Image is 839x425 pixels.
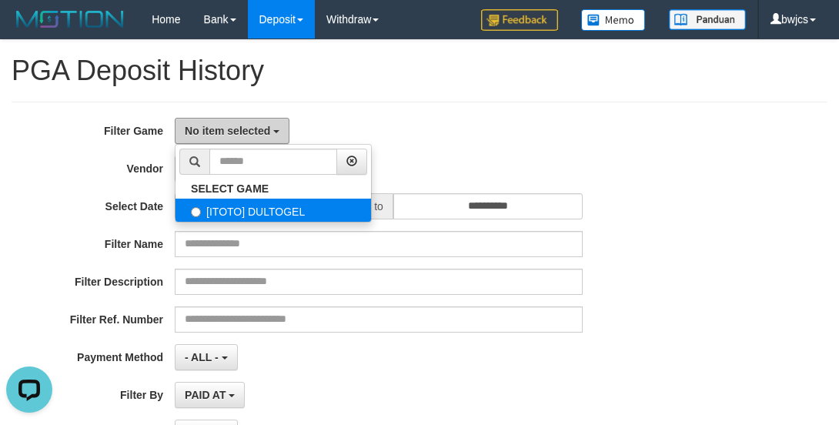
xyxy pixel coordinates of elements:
[191,182,269,195] b: SELECT GAME
[581,9,646,31] img: Button%20Memo.svg
[175,118,289,144] button: No item selected
[12,8,129,31] img: MOTION_logo.png
[185,125,270,137] span: No item selected
[191,207,201,217] input: [ITOTO] DULTOGEL
[185,351,219,363] span: - ALL -
[175,382,245,408] button: PAID AT
[175,199,371,222] label: [ITOTO] DULTOGEL
[6,6,52,52] button: Open LiveChat chat widget
[12,55,827,86] h1: PGA Deposit History
[669,9,746,30] img: panduan.png
[364,193,393,219] span: to
[481,9,558,31] img: Feedback.jpg
[185,389,226,401] span: PAID AT
[175,179,371,199] a: SELECT GAME
[175,344,237,370] button: - ALL -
